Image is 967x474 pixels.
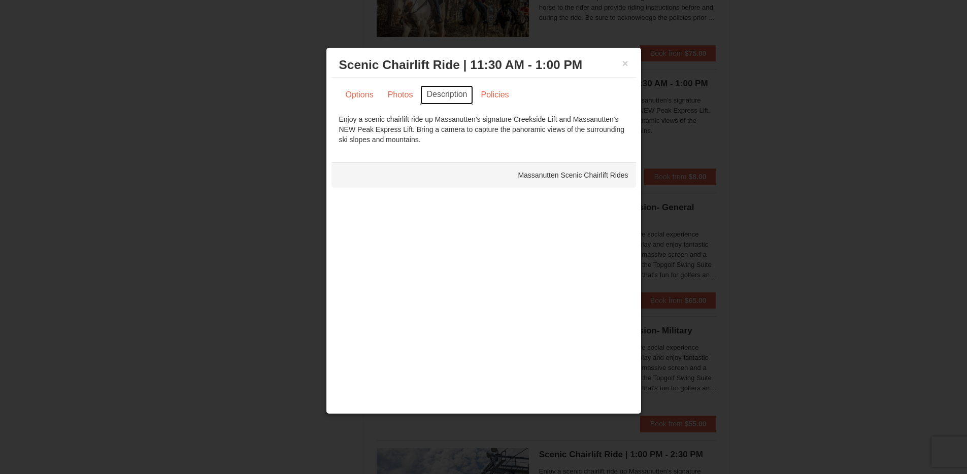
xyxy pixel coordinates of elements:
div: Enjoy a scenic chairlift ride up Massanutten’s signature Creekside Lift and Massanutten's NEW Pea... [339,114,628,145]
a: Options [339,85,380,105]
div: Massanutten Scenic Chairlift Rides [331,162,636,188]
h3: Scenic Chairlift Ride | 11:30 AM - 1:00 PM [339,57,628,73]
a: Description [420,85,473,105]
button: × [622,58,628,69]
a: Policies [474,85,515,105]
a: Photos [381,85,420,105]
